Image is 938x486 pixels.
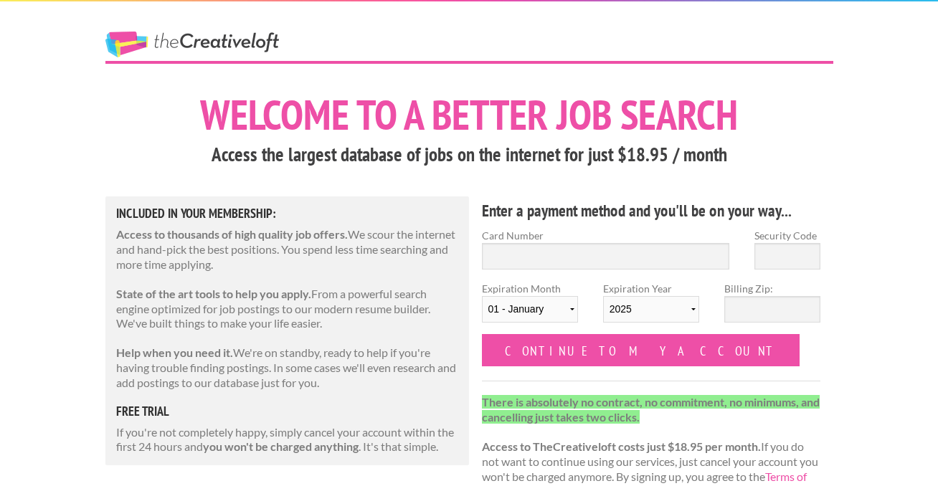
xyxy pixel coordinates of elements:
[482,439,761,453] strong: Access to TheCreativeloft costs just $18.95 per month.
[482,395,820,424] strong: There is absolutely no contract, no commitment, no minimums, and cancelling just takes two clicks.
[482,228,730,243] label: Card Number
[482,199,821,222] h4: Enter a payment method and you'll be on your way...
[482,296,578,323] select: Expiration Month
[482,334,800,366] input: Continue to my account
[116,287,311,300] strong: State of the art tools to help you apply.
[603,281,699,334] label: Expiration Year
[116,346,233,359] strong: Help when you need it.
[203,439,359,453] strong: you won't be charged anything
[482,281,578,334] label: Expiration Month
[116,346,459,390] p: We're on standby, ready to help if you're having trouble finding postings. In some cases we'll ev...
[105,94,833,135] h1: Welcome to a better job search
[603,296,699,323] select: Expiration Year
[105,32,279,57] a: The Creative Loft
[754,228,820,243] label: Security Code
[116,405,459,418] h5: free trial
[116,227,348,241] strong: Access to thousands of high quality job offers.
[105,141,833,168] h3: Access the largest database of jobs on the internet for just $18.95 / month
[116,425,459,455] p: If you're not completely happy, simply cancel your account within the first 24 hours and . It's t...
[116,287,459,331] p: From a powerful search engine optimized for job postings to our modern resume builder. We've buil...
[116,227,459,272] p: We scour the internet and hand-pick the best positions. You spend less time searching and more ti...
[116,207,459,220] h5: Included in Your Membership:
[724,281,820,296] label: Billing Zip:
